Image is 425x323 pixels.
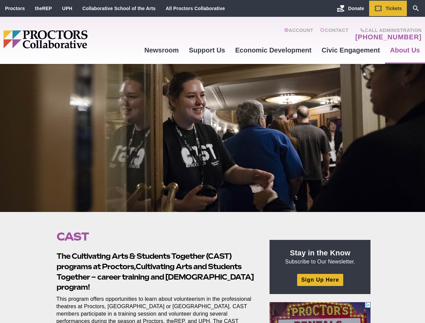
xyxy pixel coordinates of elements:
[386,6,402,11] span: Tickets
[166,6,225,11] a: All Proctors Collaborative
[57,230,254,243] h1: CAST
[35,6,52,11] a: theREP
[3,30,139,48] img: Proctors logo
[284,28,313,41] a: Account
[278,248,362,265] p: Subscribe to Our Newsletter.
[355,33,422,41] a: [PHONE_NUMBER]
[57,251,254,292] h2: The Cultivating Arts & Students Together (CAST) programs at Proctors,
[353,28,422,33] span: Call Administration
[297,274,343,286] a: Sign Up Here
[348,6,364,11] span: Donate
[369,1,407,16] a: Tickets
[5,6,25,11] a: Proctors
[385,41,425,59] a: About Us
[184,41,230,59] a: Support Us
[139,41,184,59] a: Newsroom
[230,41,317,59] a: Economic Development
[62,6,72,11] a: UPH
[82,6,156,11] a: Collaborative School of the Arts
[290,249,351,257] strong: Stay in the Know
[407,1,425,16] a: Search
[332,1,369,16] a: Donate
[320,28,349,41] a: Contact
[57,262,254,292] strong: Cultivating Arts and Students Together – career training and [DEMOGRAPHIC_DATA] program!
[317,41,385,59] a: Civic Engagement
